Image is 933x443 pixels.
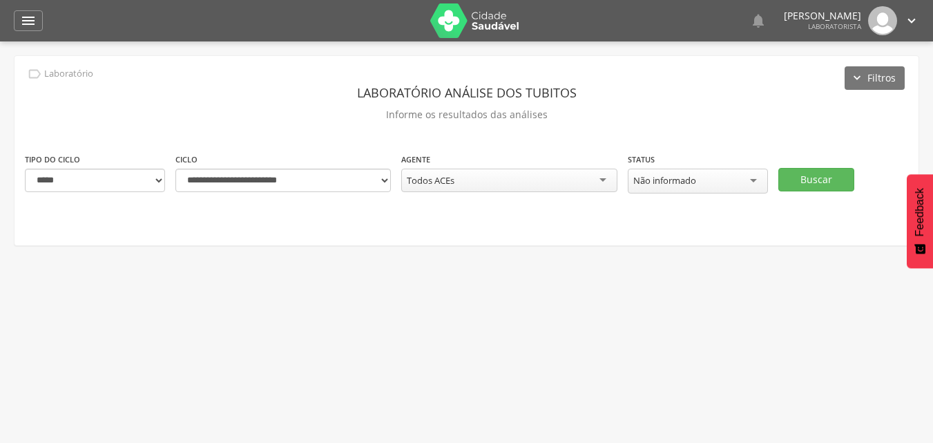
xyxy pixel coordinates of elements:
[784,11,861,21] p: [PERSON_NAME]
[904,6,919,35] a: 
[750,6,767,35] a: 
[628,154,655,165] label: Status
[633,174,696,187] div: Não informado
[808,21,861,31] span: Laboratorista
[907,174,933,268] button: Feedback - Mostrar pesquisa
[778,168,854,191] button: Buscar
[25,154,80,165] label: Tipo do ciclo
[14,10,43,31] a: 
[401,154,430,165] label: Agente
[845,66,905,90] button: Filtros
[914,188,926,236] span: Feedback
[44,68,93,79] p: Laboratório
[750,12,767,29] i: 
[904,13,919,28] i: 
[20,12,37,29] i: 
[407,174,454,187] div: Todos ACEs
[175,154,198,165] label: Ciclo
[25,105,908,124] p: Informe os resultados das análises
[27,66,42,82] i: 
[25,80,908,105] header: Laboratório análise dos tubitos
